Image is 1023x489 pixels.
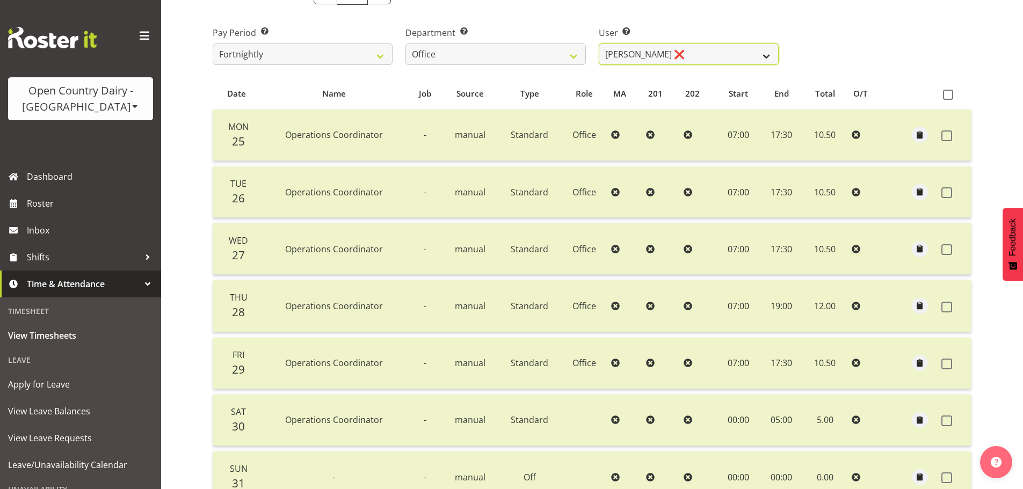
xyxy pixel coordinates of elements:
div: Start [723,87,754,100]
span: Sun [230,463,248,475]
td: 10.50 [802,223,847,275]
td: 07:00 [716,280,760,332]
a: View Leave Requests [3,425,158,451]
div: Timesheet [3,300,158,322]
span: Operations Coordinator [285,129,383,141]
button: Feedback - Show survey [1003,208,1023,281]
span: manual [455,471,485,483]
td: 10.50 [802,110,847,161]
span: Shifts [27,249,140,265]
span: Time & Attendance [27,276,140,292]
td: 07:00 [716,338,760,389]
div: Total [809,87,841,100]
span: Office [572,357,596,369]
span: Operations Coordinator [285,300,383,312]
span: 25 [232,134,245,149]
span: manual [455,414,485,426]
span: - [424,186,426,198]
td: 07:00 [716,166,760,218]
span: Office [572,186,596,198]
td: 17:30 [760,166,802,218]
img: Rosterit website logo [8,27,97,48]
span: Sat [231,406,246,418]
div: Leave [3,349,158,371]
span: 27 [232,247,245,262]
label: Department [405,26,585,39]
span: View Timesheets [8,327,153,344]
span: manual [455,129,485,141]
div: 202 [685,87,710,100]
span: - [424,357,426,369]
td: Standard [497,166,562,218]
span: Office [572,243,596,255]
span: - [424,414,426,426]
td: 17:30 [760,223,802,275]
span: manual [455,186,485,198]
span: Apply for Leave [8,376,153,392]
td: Standard [497,338,562,389]
span: Dashboard [27,169,156,185]
td: Standard [497,223,562,275]
td: 05:00 [760,395,802,446]
span: manual [455,243,485,255]
span: Feedback [1008,218,1018,256]
span: Operations Coordinator [285,414,383,426]
div: MA [613,87,636,100]
div: End [767,87,796,100]
div: Name [266,87,402,100]
span: 28 [232,304,245,319]
span: - [332,471,335,483]
span: manual [455,300,485,312]
span: Fri [233,349,244,361]
td: 07:00 [716,223,760,275]
div: 201 [648,87,673,100]
span: 26 [232,191,245,206]
img: help-xxl-2.png [991,457,1002,468]
div: Date [219,87,253,100]
a: Leave/Unavailability Calendar [3,451,158,478]
td: 5.00 [802,395,847,446]
span: Thu [230,291,248,303]
span: 29 [232,362,245,377]
span: 30 [232,419,245,434]
td: 12.00 [802,280,847,332]
label: User [599,26,779,39]
div: Role [568,87,601,100]
td: 00:00 [716,395,760,446]
span: Operations Coordinator [285,186,383,198]
td: 19:00 [760,280,802,332]
td: 17:30 [760,338,802,389]
span: - [424,243,426,255]
span: Wed [229,235,248,246]
span: Operations Coordinator [285,243,383,255]
span: Inbox [27,222,156,238]
td: Standard [497,110,562,161]
td: 07:00 [716,110,760,161]
span: View Leave Balances [8,403,153,419]
span: Tue [230,178,246,189]
span: Leave/Unavailability Calendar [8,457,153,473]
div: Open Country Dairy - [GEOGRAPHIC_DATA] [19,83,142,115]
div: Type [504,87,556,100]
span: View Leave Requests [8,430,153,446]
span: Operations Coordinator [285,357,383,369]
div: Source [448,87,491,100]
span: - [424,129,426,141]
td: Standard [497,280,562,332]
span: - [424,300,426,312]
td: Standard [497,395,562,446]
span: Roster [27,195,156,211]
label: Pay Period [213,26,393,39]
div: O/T [853,87,879,100]
a: View Leave Balances [3,398,158,425]
span: manual [455,357,485,369]
span: Mon [228,121,249,133]
td: 10.50 [802,166,847,218]
span: Office [572,300,596,312]
td: 10.50 [802,338,847,389]
a: Apply for Leave [3,371,158,398]
td: 17:30 [760,110,802,161]
span: - [424,471,426,483]
a: View Timesheets [3,322,158,349]
span: Office [572,129,596,141]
